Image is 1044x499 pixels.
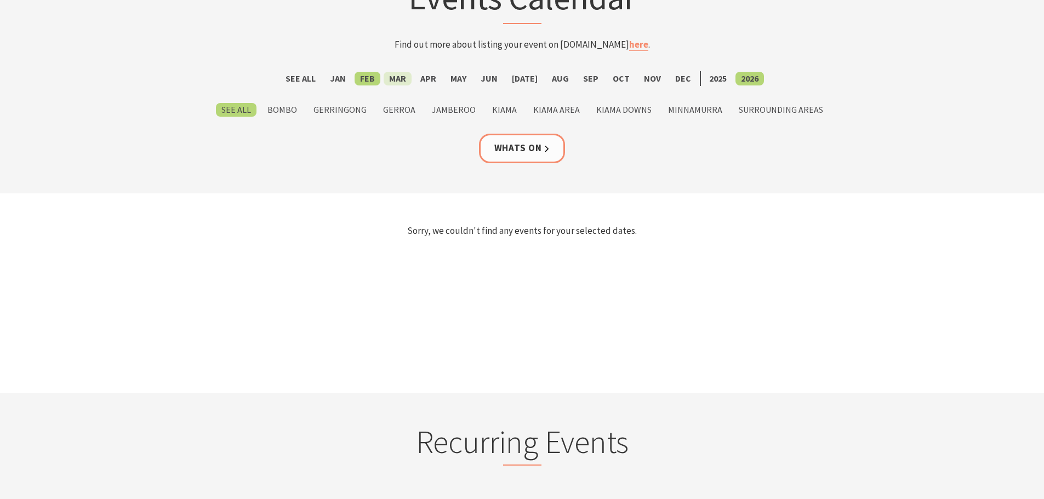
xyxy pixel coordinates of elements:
[307,423,737,466] h2: Recurring Events
[198,223,847,238] p: Sorry, we couldn't find any events for your selected dates.
[487,103,522,117] label: Kiama
[670,72,697,85] label: Dec
[415,72,442,85] label: Apr
[445,72,472,85] label: May
[704,72,732,85] label: 2025
[638,72,666,85] label: Nov
[663,103,728,117] label: Minnamurra
[591,103,657,117] label: Kiama Downs
[607,72,635,85] label: Oct
[735,72,764,85] label: 2026
[475,72,503,85] label: Jun
[426,103,481,117] label: Jamberoo
[378,103,421,117] label: Gerroa
[528,103,585,117] label: Kiama Area
[280,72,321,85] label: See All
[262,103,303,117] label: Bombo
[324,72,351,85] label: Jan
[546,72,574,85] label: Aug
[355,72,380,85] label: Feb
[308,103,372,117] label: Gerringong
[506,72,543,85] label: [DATE]
[307,37,737,52] p: Find out more about listing your event on [DOMAIN_NAME] .
[578,72,604,85] label: Sep
[384,72,412,85] label: Mar
[733,103,829,117] label: Surrounding Areas
[629,38,648,51] a: here
[479,134,566,163] a: Whats On
[216,103,256,117] label: See All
